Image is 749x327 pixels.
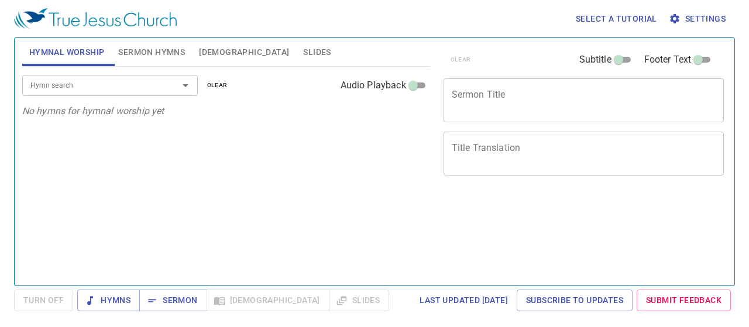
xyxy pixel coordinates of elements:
[200,78,235,92] button: clear
[420,293,508,308] span: Last updated [DATE]
[576,12,657,26] span: Select a tutorial
[517,290,633,311] a: Subscribe to Updates
[22,105,164,116] i: No hymns for hymnal worship yet
[303,45,331,60] span: Slides
[139,290,207,311] button: Sermon
[644,53,692,67] span: Footer Text
[526,293,623,308] span: Subscribe to Updates
[14,8,177,29] img: True Jesus Church
[77,290,140,311] button: Hymns
[149,293,197,308] span: Sermon
[199,45,289,60] span: [DEMOGRAPHIC_DATA]
[646,293,721,308] span: Submit Feedback
[637,290,731,311] a: Submit Feedback
[177,77,194,94] button: Open
[87,293,130,308] span: Hymns
[29,45,105,60] span: Hymnal Worship
[118,45,185,60] span: Sermon Hymns
[207,80,228,91] span: clear
[439,188,669,286] iframe: from-child
[666,8,730,30] button: Settings
[341,78,406,92] span: Audio Playback
[571,8,662,30] button: Select a tutorial
[671,12,726,26] span: Settings
[579,53,611,67] span: Subtitle
[415,290,513,311] a: Last updated [DATE]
